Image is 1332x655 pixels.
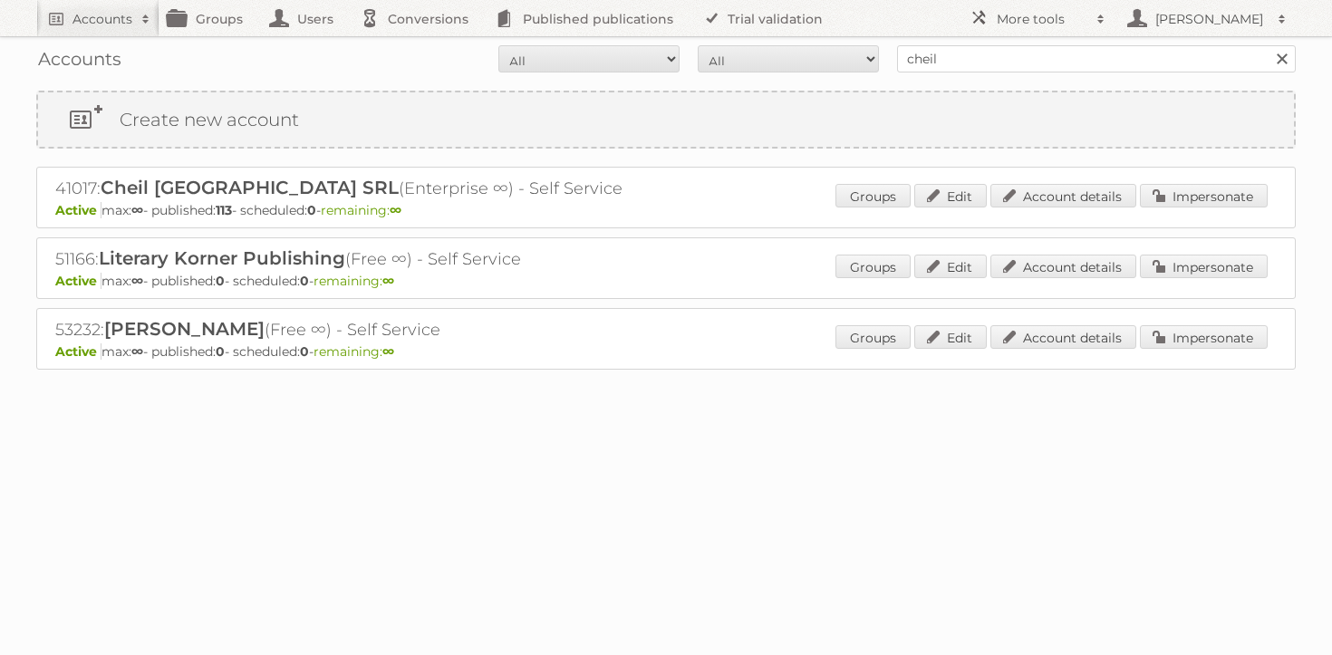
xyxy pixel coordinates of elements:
[55,202,1277,218] p: max: - published: - scheduled: -
[321,202,401,218] span: remaining:
[99,247,345,269] span: Literary Korner Publishing
[131,202,143,218] strong: ∞
[101,177,399,198] span: Cheil [GEOGRAPHIC_DATA] SRL
[307,202,316,218] strong: 0
[314,343,394,360] span: remaining:
[55,343,101,360] span: Active
[55,273,1277,289] p: max: - published: - scheduled: -
[104,318,265,340] span: [PERSON_NAME]
[835,325,911,349] a: Groups
[55,273,101,289] span: Active
[390,202,401,218] strong: ∞
[72,10,132,28] h2: Accounts
[216,273,225,289] strong: 0
[55,318,690,342] h2: 53232: (Free ∞) - Self Service
[1140,184,1268,207] a: Impersonate
[216,343,225,360] strong: 0
[216,202,232,218] strong: 113
[55,177,690,200] h2: 41017: (Enterprise ∞) - Self Service
[1140,325,1268,349] a: Impersonate
[990,184,1136,207] a: Account details
[314,273,394,289] span: remaining:
[38,92,1294,147] a: Create new account
[914,255,987,278] a: Edit
[382,273,394,289] strong: ∞
[997,10,1087,28] h2: More tools
[300,273,309,289] strong: 0
[300,343,309,360] strong: 0
[55,202,101,218] span: Active
[914,325,987,349] a: Edit
[382,343,394,360] strong: ∞
[990,255,1136,278] a: Account details
[131,343,143,360] strong: ∞
[1140,255,1268,278] a: Impersonate
[990,325,1136,349] a: Account details
[1151,10,1269,28] h2: [PERSON_NAME]
[835,184,911,207] a: Groups
[55,343,1277,360] p: max: - published: - scheduled: -
[131,273,143,289] strong: ∞
[835,255,911,278] a: Groups
[914,184,987,207] a: Edit
[55,247,690,271] h2: 51166: (Free ∞) - Self Service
